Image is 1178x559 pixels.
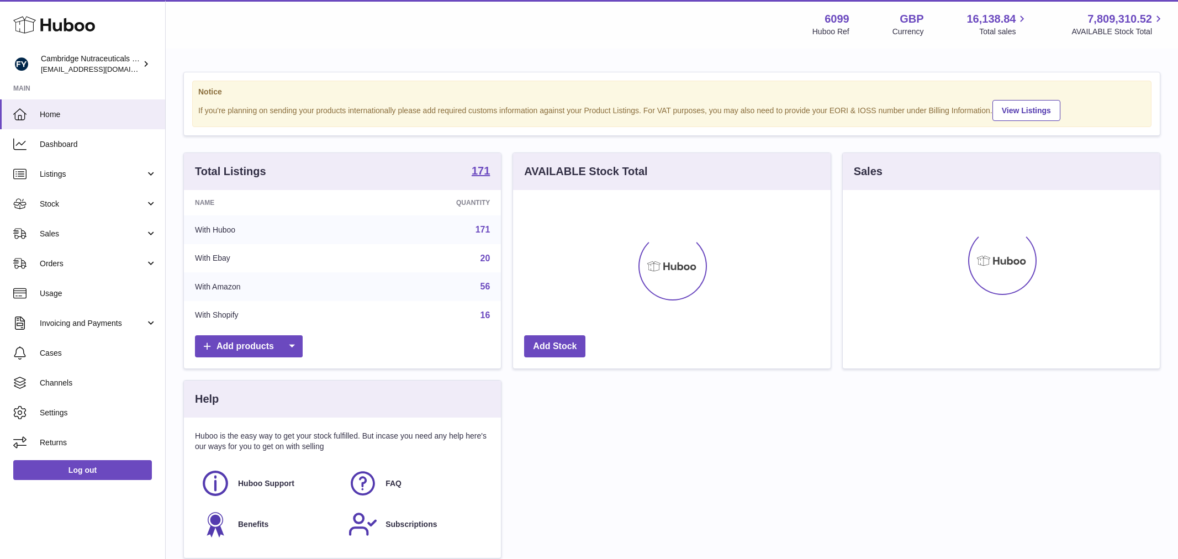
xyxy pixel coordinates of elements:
a: 171 [476,225,490,234]
a: 56 [480,282,490,291]
div: Huboo Ref [812,27,849,37]
span: Sales [40,229,145,239]
td: With Amazon [184,272,357,301]
span: Stock [40,199,145,209]
span: Settings [40,408,157,418]
span: Huboo Support [238,478,294,489]
span: Dashboard [40,139,157,150]
span: Listings [40,169,145,180]
a: Add products [195,335,303,358]
th: Name [184,190,357,215]
span: Subscriptions [385,519,437,530]
strong: Notice [198,87,1145,97]
h3: Total Listings [195,164,266,179]
a: Subscriptions [348,509,484,539]
a: 20 [480,254,490,263]
td: With Huboo [184,215,357,244]
a: 7,809,310.52 AVAILABLE Stock Total [1071,12,1165,37]
strong: GBP [900,12,923,27]
span: Invoicing and Payments [40,318,145,329]
span: [EMAIL_ADDRESS][DOMAIN_NAME] [41,65,162,73]
td: With Shopify [184,301,357,330]
a: 16 [480,310,490,320]
span: Cases [40,348,157,358]
span: Home [40,109,157,120]
a: Add Stock [524,335,585,358]
strong: 171 [472,165,490,176]
h3: AVAILABLE Stock Total [524,164,647,179]
h3: Sales [854,164,883,179]
a: Benefits [200,509,337,539]
div: If you're planning on sending your products internationally please add required customs informati... [198,98,1145,121]
span: Total sales [979,27,1028,37]
a: FAQ [348,468,484,498]
span: 16,138.84 [966,12,1016,27]
h3: Help [195,392,219,407]
span: FAQ [385,478,402,489]
img: huboo@camnutra.com [13,56,30,72]
span: Returns [40,437,157,448]
span: Channels [40,378,157,388]
a: Huboo Support [200,468,337,498]
th: Quantity [357,190,501,215]
strong: 6099 [825,12,849,27]
span: 7,809,310.52 [1087,12,1152,27]
a: Log out [13,460,152,480]
div: Currency [892,27,924,37]
span: AVAILABLE Stock Total [1071,27,1165,37]
div: Cambridge Nutraceuticals Ltd [41,54,140,75]
a: 16,138.84 Total sales [966,12,1028,37]
span: Usage [40,288,157,299]
td: With Ebay [184,244,357,273]
a: 171 [472,165,490,178]
p: Huboo is the easy way to get your stock fulfilled. But incase you need any help here's our ways f... [195,431,490,452]
span: Benefits [238,519,268,530]
a: View Listings [992,100,1060,121]
span: Orders [40,259,145,269]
